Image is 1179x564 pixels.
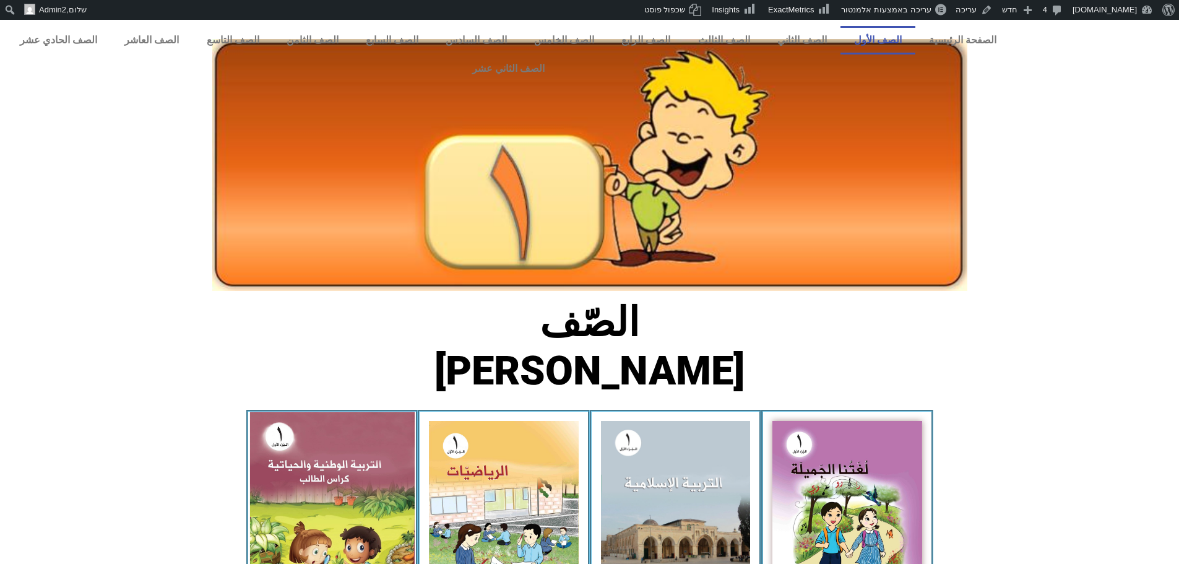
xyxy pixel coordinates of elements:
a: الصف الثاني [764,26,840,54]
a: الصف الثالث [684,26,763,54]
a: الصف الحادي عشر [6,26,111,54]
span: Admin2 [39,5,66,14]
a: الصف الخامس [520,26,608,54]
a: الصف التاسع [192,26,272,54]
a: الصف السادس [432,26,520,54]
a: الصفحة الرئيسية [915,26,1010,54]
span: Insights [712,5,740,14]
a: الصف السابع [352,26,432,54]
h2: الصّف [PERSON_NAME] [385,298,794,395]
a: الصف الثاني عشر [6,54,1010,83]
span: עריכה באמצעות אלמנטור [841,5,931,14]
a: الصف الرابع [608,26,684,54]
span: ExactMetrics [768,5,814,14]
a: الصف الثامن [273,26,352,54]
a: الصف العاشر [111,26,192,54]
a: الصف الأول [840,26,915,54]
